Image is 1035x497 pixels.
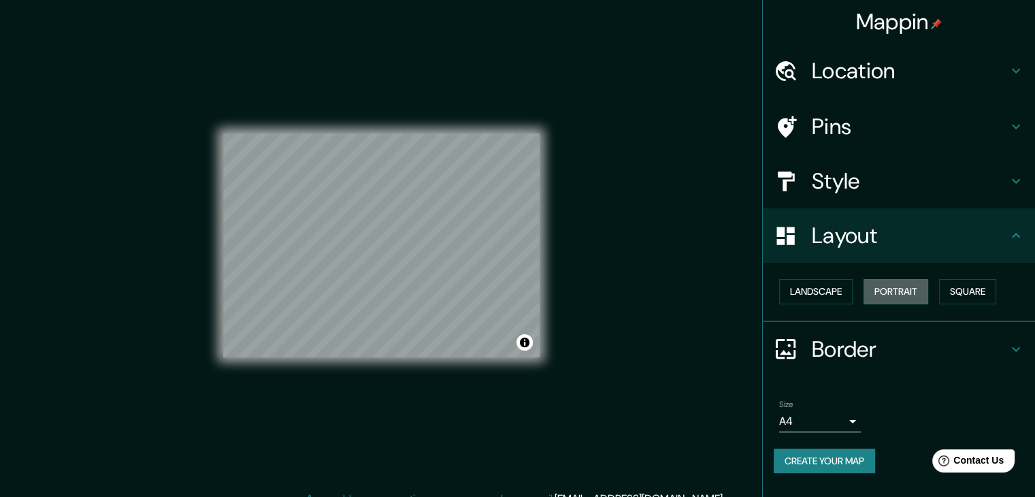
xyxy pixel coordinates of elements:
[914,444,1020,482] iframe: Help widget launcher
[939,279,996,304] button: Square
[763,44,1035,98] div: Location
[779,411,861,432] div: A4
[812,167,1008,195] h4: Style
[763,154,1035,208] div: Style
[763,322,1035,376] div: Border
[516,334,533,351] button: Toggle attribution
[812,113,1008,140] h4: Pins
[774,449,875,474] button: Create your map
[812,222,1008,249] h4: Layout
[779,279,853,304] button: Landscape
[864,279,928,304] button: Portrait
[812,57,1008,84] h4: Location
[763,208,1035,263] div: Layout
[223,133,540,357] canvas: Map
[812,336,1008,363] h4: Border
[931,18,942,29] img: pin-icon.png
[856,8,942,35] h4: Mappin
[763,99,1035,154] div: Pins
[779,398,793,410] label: Size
